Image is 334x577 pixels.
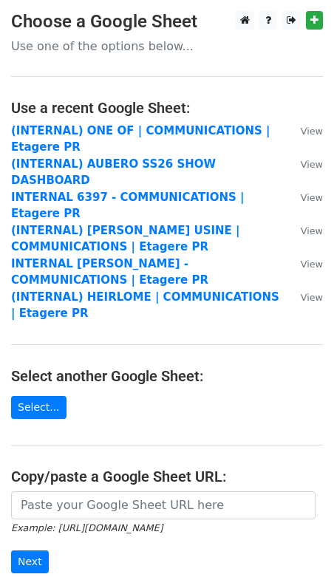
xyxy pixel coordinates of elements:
[11,257,208,287] a: INTERNAL [PERSON_NAME] - COMMUNICATIONS | Etagere PR
[11,491,316,519] input: Paste your Google Sheet URL here
[301,292,323,303] small: View
[11,11,323,33] h3: Choose a Google Sheet
[301,126,323,137] small: View
[11,468,323,485] h4: Copy/paste a Google Sheet URL:
[301,225,323,236] small: View
[11,550,49,573] input: Next
[11,396,67,419] a: Select...
[286,290,323,304] a: View
[286,257,323,270] a: View
[11,224,240,254] a: (INTERNAL) [PERSON_NAME] USINE | COMMUNICATIONS | Etagere PR
[301,259,323,270] small: View
[11,38,323,54] p: Use one of the options below...
[286,157,323,171] a: View
[286,224,323,237] a: View
[301,159,323,170] small: View
[11,124,270,154] a: (INTERNAL) ONE OF | COMMUNICATIONS | Etagere PR
[11,290,279,321] a: (INTERNAL) HEIRLOME | COMMUNICATIONS | Etagere PR
[11,191,245,221] a: INTERNAL 6397 - COMMUNICATIONS | Etagere PR
[11,522,163,533] small: Example: [URL][DOMAIN_NAME]
[11,99,323,117] h4: Use a recent Google Sheet:
[301,192,323,203] small: View
[11,367,323,385] h4: Select another Google Sheet:
[286,191,323,204] a: View
[286,124,323,137] a: View
[11,157,216,188] a: (INTERNAL) AUBERO SS26 SHOW DASHBOARD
